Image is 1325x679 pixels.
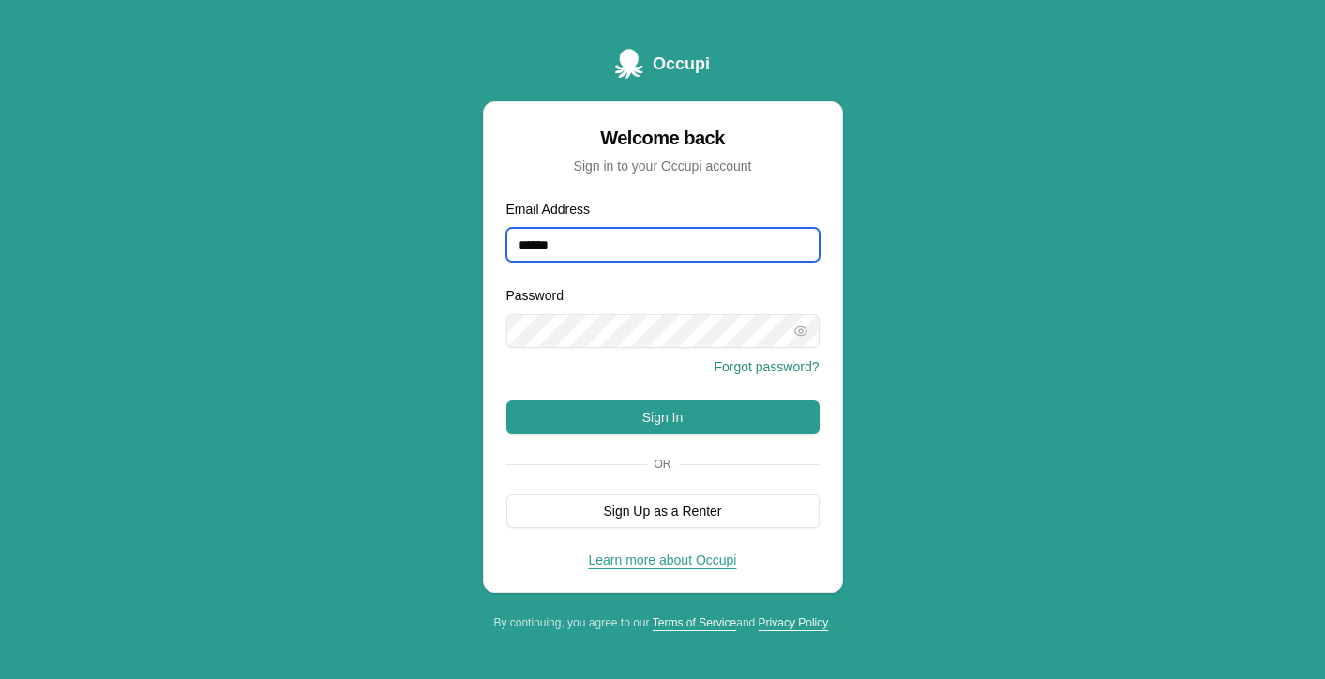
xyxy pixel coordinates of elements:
[615,49,710,79] a: Occupi
[506,400,820,434] button: Sign In
[653,616,736,629] a: Terms of Service
[647,457,679,472] span: Or
[589,552,737,567] a: Learn more about Occupi
[714,357,819,376] button: Forgot password?
[506,157,820,175] div: Sign in to your Occupi account
[506,494,820,528] button: Sign Up as a Renter
[506,125,820,151] div: Welcome back
[483,615,843,630] div: By continuing, you agree to our and .
[653,51,710,77] span: Occupi
[506,288,564,303] label: Password
[759,616,829,629] a: Privacy Policy
[506,202,590,217] label: Email Address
